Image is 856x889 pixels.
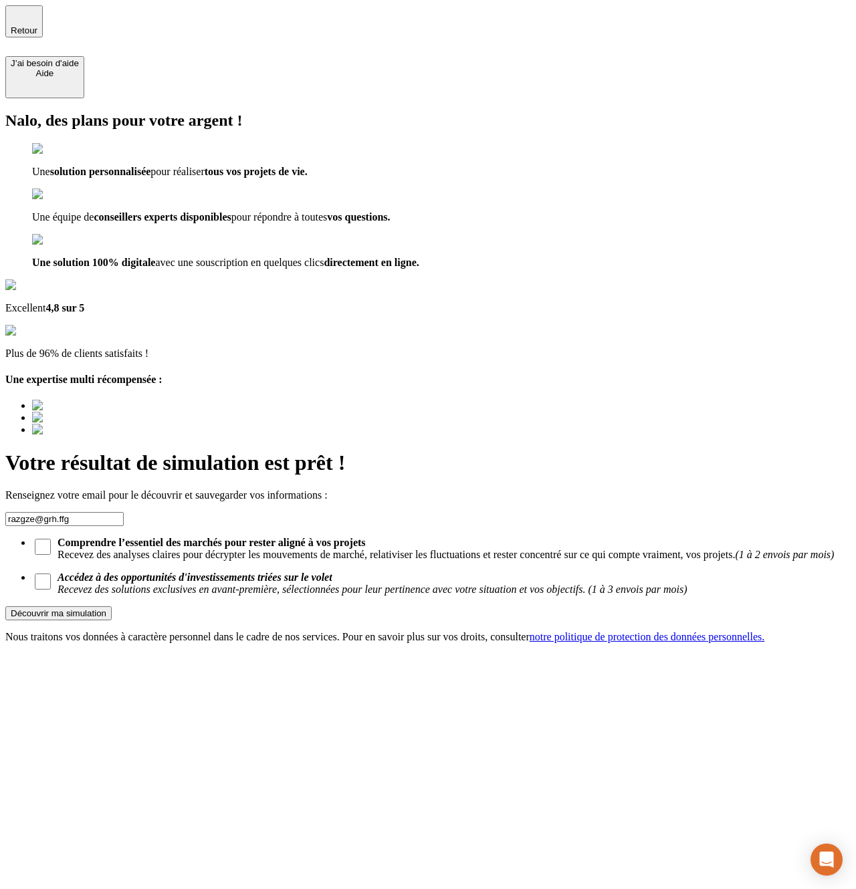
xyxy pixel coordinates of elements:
[32,188,90,201] img: checkmark
[5,56,84,98] button: J’ai besoin d'aideAide
[5,606,112,620] button: Découvrir ma simulation
[58,571,332,583] strong: Accédez à des opportunités d'investissements triées sur le volet
[32,166,50,177] span: Une
[205,166,308,177] span: tous vos projets de vie.
[32,424,156,436] img: Best savings advice award
[11,608,106,618] div: Découvrir ma simulation
[5,348,851,360] p: Plus de 96% de clients satisfaits !
[5,325,72,337] img: reviews stars
[5,112,851,130] h2: Nalo, des plans pour votre argent !
[5,512,124,526] input: Email
[32,257,155,268] span: Une solution 100% digitale
[155,257,324,268] span: avec une souscription en quelques clics
[58,537,366,548] strong: Comprendre l’essentiel des marchés pour rester aligné à vos projets
[811,844,843,876] div: Open Intercom Messenger
[45,537,851,561] span: Recevez des analyses claires pour décrypter les mouvements de marché, relativiser les fluctuation...
[32,143,90,155] img: checkmark
[5,451,851,475] h1: Votre résultat de simulation est prêt !
[327,211,390,223] span: vos questions.
[35,539,51,555] input: Comprendre l’essentiel des marchés pour rester aligné à vos projets Recevez des analyses claires ...
[324,257,419,268] span: directement en ligne.
[150,166,204,177] span: pour réaliser
[231,211,328,223] span: pour répondre à toutes
[50,166,151,177] span: solution personnalisée
[35,574,51,590] input: Accédez à des opportunités d'investissements triées sur le volet Recevez des solutions exclusives...
[5,374,851,386] h4: Une expertise multi récompensée :
[32,234,90,246] img: checkmark
[5,489,851,501] p: Renseignez votre email pour le découvrir et sauvegarder vos informations :
[5,302,45,313] span: Excellent
[5,5,43,37] button: Retour
[58,571,687,595] em: Recevez des solutions exclusives en avant-première, sélectionnées pour leur pertinence avec votre...
[735,549,834,560] em: (1 à 2 envois par mois)
[5,279,83,291] img: Google Review
[11,68,79,78] div: Aide
[45,302,84,313] span: 4,8 sur 5
[530,631,764,642] a: notre politique de protection des données personnelles.
[32,412,156,424] img: Best savings advice award
[5,631,530,642] span: Nous traitons vos données à caractère personnel dans le cadre de nos services. Pour en savoir plu...
[11,58,79,68] div: J’ai besoin d'aide
[32,400,156,412] img: Best savings advice award
[32,211,94,223] span: Une équipe de
[11,25,37,35] span: Retour
[94,211,231,223] span: conseillers experts disponibles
